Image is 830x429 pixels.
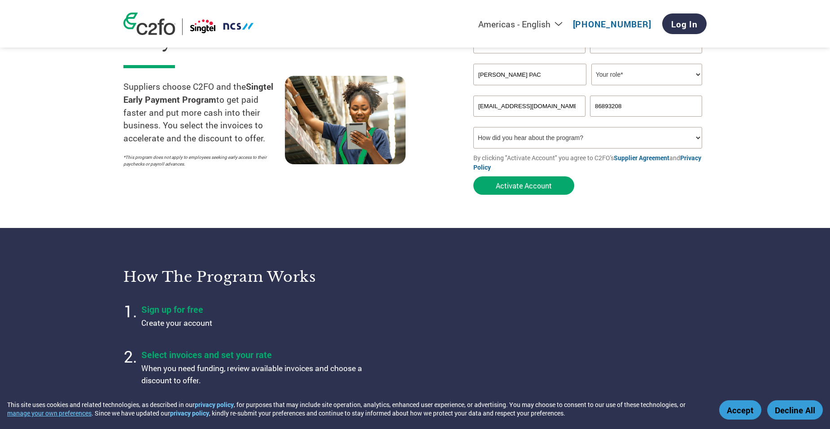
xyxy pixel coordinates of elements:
a: Log In [662,13,707,34]
div: Invalid first name or first name is too long [473,54,585,60]
div: Inavlid Phone Number [590,118,702,123]
a: Privacy Policy [473,153,701,171]
a: Supplier Agreement [614,153,669,162]
button: Decline All [767,400,823,420]
img: c2fo logo [123,13,175,35]
a: privacy policy [170,409,209,417]
h4: Select invoices and set your rate [141,349,366,360]
h4: Sign up for free [141,303,366,315]
h3: How the program works [123,268,404,286]
input: Phone* [590,96,702,117]
p: *This program does not apply to employees seeking early access to their paychecks or payroll adva... [123,154,276,167]
div: Invalid company name or company name is too long [473,86,702,92]
div: Invalid last name or last name is too long [590,54,702,60]
p: Suppliers choose C2FO and the to get paid faster and put more cash into their business. You selec... [123,80,285,145]
input: Invalid Email format [473,96,585,117]
p: Create your account [141,317,366,329]
img: Singtel [189,18,254,35]
div: Inavlid Email Address [473,118,585,123]
button: Accept [719,400,761,420]
img: supply chain worker [285,76,406,164]
a: [PHONE_NUMBER] [573,18,651,30]
a: privacy policy [195,400,234,409]
p: By clicking "Activate Account" you agree to C2FO's and [473,153,707,172]
input: Your company name* [473,64,586,85]
button: Activate Account [473,176,574,195]
strong: Singtel Early Payment Program [123,81,273,105]
select: Title/Role [591,64,702,85]
p: When you need funding, review available invoices and choose a discount to offer. [141,363,366,386]
div: This site uses cookies and related technologies, as described in our , for purposes that may incl... [7,400,706,417]
button: manage your own preferences [7,409,92,417]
